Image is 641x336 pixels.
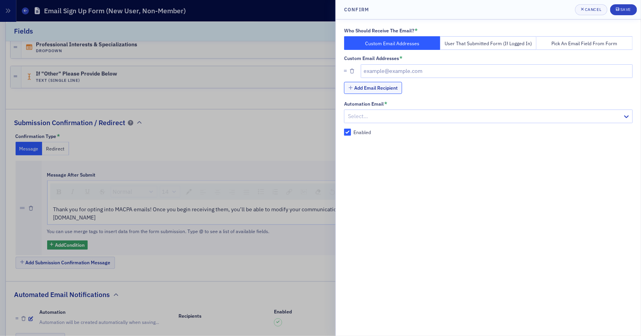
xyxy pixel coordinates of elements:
[585,7,601,12] div: Cancel
[537,36,633,50] button: Pick an Email Field From Form
[415,28,418,33] abbr: This field is required
[344,82,402,94] button: Add Email Recipient
[344,28,414,34] div: Who Should Receive The Email?
[344,36,440,50] button: Custom Email Addresses
[385,101,388,106] abbr: This field is required
[575,4,607,15] button: Cancel
[344,129,351,136] input: Enabled
[400,55,403,61] abbr: This field is required
[610,4,637,15] button: Save
[620,7,631,12] div: Save
[440,36,537,50] button: User That Submitted Form (If Logged In)
[344,101,384,107] div: Automation Email
[354,129,371,136] div: Enabled
[361,64,633,78] input: example@example.com
[344,6,369,13] h4: Confirm
[344,55,399,61] div: Custom Email Addresses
